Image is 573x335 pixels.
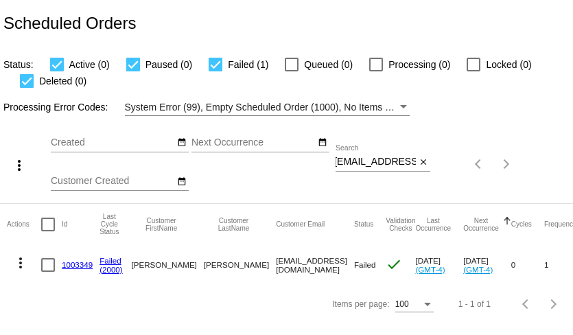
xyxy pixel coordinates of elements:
[463,245,511,285] mat-cell: [DATE]
[493,150,520,178] button: Next page
[51,137,174,148] input: Created
[416,155,430,170] button: Clear
[386,256,402,273] mat-icon: check
[463,217,499,232] button: Change sorting for NextOccurrenceUtc
[388,56,450,73] span: Processing (0)
[463,265,493,274] a: (GMT-4)
[125,99,410,116] mat-select: Filter by Processing Error Codes
[145,56,192,73] span: Paused (0)
[386,204,415,245] mat-header-cell: Validation Checks
[332,299,389,309] div: Items per page:
[3,59,34,70] span: Status:
[131,217,191,232] button: Change sorting for CustomerFirstName
[318,137,327,148] mat-icon: date_range
[3,102,108,113] span: Processing Error Codes:
[177,137,187,148] mat-icon: date_range
[39,73,86,89] span: Deleted (0)
[62,260,93,269] a: 1003349
[513,290,540,318] button: Previous page
[395,300,434,310] mat-select: Items per page:
[511,220,532,229] button: Change sorting for Cycles
[486,56,531,73] span: Locked (0)
[3,14,136,33] h2: Scheduled Orders
[419,157,428,168] mat-icon: close
[131,245,203,285] mat-cell: [PERSON_NAME]
[465,150,493,178] button: Previous page
[100,256,121,265] a: Failed
[191,137,315,148] input: Next Occurrence
[415,217,451,232] button: Change sorting for LastOccurrenceUtc
[12,255,29,271] mat-icon: more_vert
[228,56,268,73] span: Failed (1)
[62,220,67,229] button: Change sorting for Id
[511,245,544,285] mat-cell: 0
[11,157,27,174] mat-icon: more_vert
[415,245,463,285] mat-cell: [DATE]
[7,204,41,245] mat-header-cell: Actions
[100,265,123,274] a: (2000)
[100,213,119,235] button: Change sorting for LastProcessingCycleId
[177,176,187,187] mat-icon: date_range
[276,220,325,229] button: Change sorting for CustomerEmail
[395,299,409,309] span: 100
[51,176,174,187] input: Customer Created
[458,299,491,309] div: 1 - 1 of 1
[354,220,373,229] button: Change sorting for Status
[204,245,276,285] mat-cell: [PERSON_NAME]
[276,245,354,285] mat-cell: [EMAIL_ADDRESS][DOMAIN_NAME]
[336,157,416,167] input: Search
[415,265,445,274] a: (GMT-4)
[304,56,353,73] span: Queued (0)
[69,56,110,73] span: Active (0)
[354,260,376,269] span: Failed
[540,290,568,318] button: Next page
[204,217,264,232] button: Change sorting for CustomerLastName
